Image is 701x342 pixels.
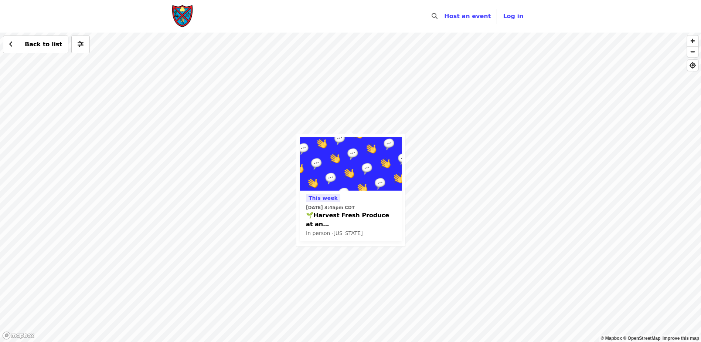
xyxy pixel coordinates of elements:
button: Log in [497,9,529,24]
a: Map feedback [663,336,699,341]
span: This week [309,195,338,201]
input: Search [442,7,448,25]
a: See details for "🌱Harvest Fresh Produce at an East Nashville School Garden! Now weekly!" [300,137,402,241]
a: OpenStreetMap [623,336,660,341]
span: In person · [US_STATE] [306,230,363,236]
button: Back to list [3,36,68,53]
span: Back to list [25,41,62,48]
button: Zoom In [687,36,698,46]
a: Mapbox logo [2,331,35,340]
i: sliders-h icon [78,41,84,48]
img: 🌱Harvest Fresh Produce at an East Nashville School Garden! Now weekly! organized by Society of St... [300,137,402,191]
time: [DATE] 3:45pm CDT [306,204,355,211]
button: Find My Location [687,60,698,71]
span: Log in [503,13,523,20]
button: Zoom Out [687,46,698,57]
img: Society of St. Andrew - Home [172,4,194,28]
a: Host an event [444,13,491,20]
i: chevron-left icon [9,41,13,48]
span: 🌱Harvest Fresh Produce at an [GEOGRAPHIC_DATA]! Now weekly! [306,211,396,229]
button: More filters (0 selected) [71,36,90,53]
i: search icon [432,13,438,20]
a: Mapbox [601,336,622,341]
